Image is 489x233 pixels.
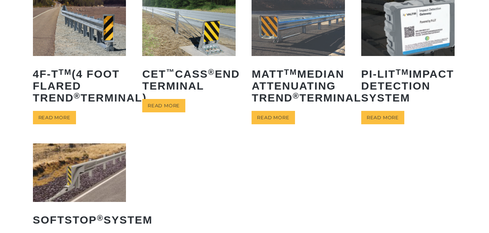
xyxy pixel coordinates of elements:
[361,111,404,124] a: Read more about “PI-LITTM Impact Detection System”
[396,68,409,77] sup: TM
[208,68,215,77] sup: ®
[33,208,126,231] h2: SoftStop System
[361,62,455,109] h2: PI-LIT Impact Detection System
[33,111,76,124] a: Read more about “4F-TTM (4 Foot Flared TREND® Terminal)”
[293,91,300,100] sup: ®
[142,62,236,97] h2: CET CASS End Terminal
[284,68,297,77] sup: TM
[97,213,104,223] sup: ®
[166,68,175,77] sup: ™
[252,111,295,124] a: Read more about “MATTTM Median Attenuating TREND® Terminal”
[142,99,185,112] a: Read more about “CET™ CASS® End Terminal”
[252,62,345,109] h2: MATT Median Attenuating TREND Terminal
[59,68,72,77] sup: TM
[33,62,126,109] h2: 4F-T (4 Foot Flared TREND Terminal)
[74,91,81,100] sup: ®
[33,143,126,231] a: SoftStop®System
[33,143,126,202] img: SoftStop System End Terminal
